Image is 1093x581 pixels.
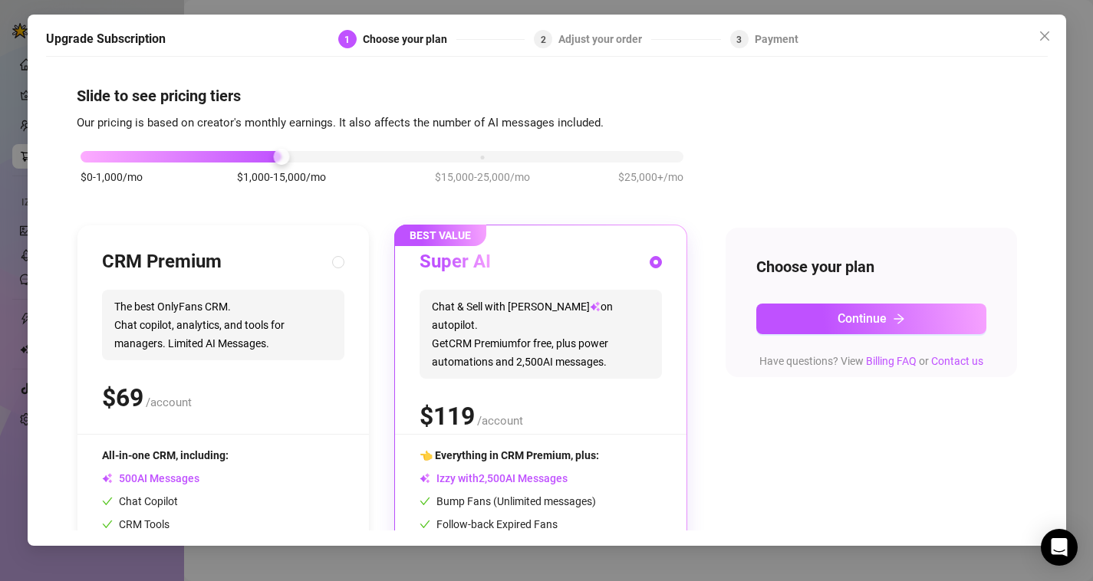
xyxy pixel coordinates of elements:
div: Open Intercom Messenger [1041,529,1078,566]
span: Follow-back Expired Fans [420,518,558,530]
span: $0-1,000/mo [81,169,143,185]
span: $1,000-15,000/mo [237,169,326,185]
span: Izzy with AI Messages [420,472,568,484]
button: Continuearrow-right [756,304,986,334]
span: check [420,496,430,507]
span: Chat Copilot [102,495,178,507]
span: close [1038,30,1050,42]
span: Bump Fans (Unlimited messages) [420,495,596,507]
h5: Upgrade Subscription [46,30,166,48]
span: $15,000-25,000/mo [435,169,530,185]
span: Close [1032,30,1056,42]
span: /account [477,414,523,428]
span: Our pricing is based on creator's monthly earnings. It also affects the number of AI messages inc... [77,116,604,130]
span: 3 [736,34,742,44]
h3: Super AI [420,250,491,274]
div: Choose your plan [363,30,456,48]
a: Billing FAQ [866,355,917,367]
span: CRM Tools [102,518,170,530]
span: Continue [838,311,887,326]
span: arrow-right [893,313,905,325]
div: Adjust your order [558,30,651,48]
span: Chat & Sell with [PERSON_NAME] on autopilot. Get CRM Premium for free, plus power automations and... [420,290,662,379]
a: Contact us [931,355,983,367]
div: Payment [755,30,798,48]
span: Have questions? View or [759,355,983,367]
span: The best OnlyFans CRM. Chat copilot, analytics, and tools for managers. Limited AI Messages. [102,290,344,360]
span: check [420,519,430,530]
span: /account [146,396,192,409]
span: All-in-one CRM, including: [102,449,229,461]
span: BEST VALUE [394,225,486,246]
span: $ [102,383,143,412]
span: $ [420,402,475,431]
span: 1 [344,34,350,44]
h4: Choose your plan [756,256,986,277]
span: $25,000+/mo [618,169,683,185]
span: check [102,496,113,507]
span: 👈 Everything in CRM Premium, plus: [420,449,599,461]
button: Close [1032,24,1056,48]
span: 2 [541,34,546,44]
h4: Slide to see pricing tiers [77,85,1017,107]
h3: CRM Premium [102,250,222,274]
span: AI Messages [102,472,199,484]
span: check [102,519,113,530]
